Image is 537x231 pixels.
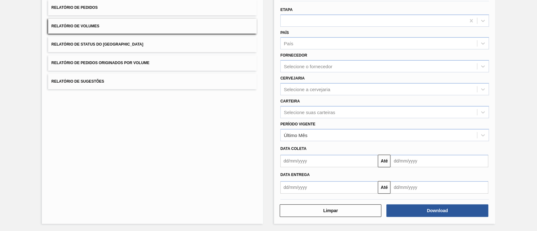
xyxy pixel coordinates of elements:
[48,74,257,89] button: Relatório de Sugestões
[284,41,293,46] div: País
[48,55,257,71] button: Relatório de Pedidos Originados por Volume
[284,132,307,138] div: Último Mês
[280,155,378,167] input: dd/mm/yyyy
[280,30,289,35] label: País
[48,37,257,52] button: Relatório de Status do [GEOGRAPHIC_DATA]
[284,64,332,69] div: Selecione o fornecedor
[378,155,390,167] button: Até
[280,122,315,126] label: Período Vigente
[280,173,310,177] span: Data Entrega
[48,19,257,34] button: Relatório de Volumes
[51,61,149,65] span: Relatório de Pedidos Originados por Volume
[280,181,378,194] input: dd/mm/yyyy
[284,109,335,115] div: Selecione suas carteiras
[280,8,293,12] label: Etapa
[386,204,488,217] button: Download
[280,76,305,80] label: Cervejaria
[51,24,99,28] span: Relatório de Volumes
[280,99,300,103] label: Carteira
[390,155,488,167] input: dd/mm/yyyy
[51,42,143,47] span: Relatório de Status do [GEOGRAPHIC_DATA]
[280,146,306,151] span: Data coleta
[51,5,98,10] span: Relatório de Pedidos
[390,181,488,194] input: dd/mm/yyyy
[51,79,104,84] span: Relatório de Sugestões
[378,181,390,194] button: Até
[284,86,330,92] div: Selecione a cervejaria
[280,53,307,58] label: Fornecedor
[280,204,381,217] button: Limpar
